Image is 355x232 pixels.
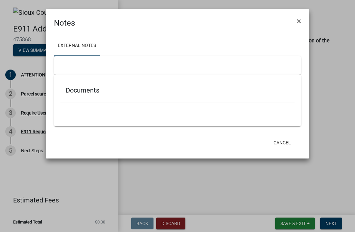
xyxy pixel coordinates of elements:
button: Close [292,12,306,30]
h4: Notes [54,17,75,29]
h5: Documents [66,86,289,94]
button: Cancel [268,137,296,149]
span: × [297,16,301,26]
a: External Notes [54,35,100,56]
